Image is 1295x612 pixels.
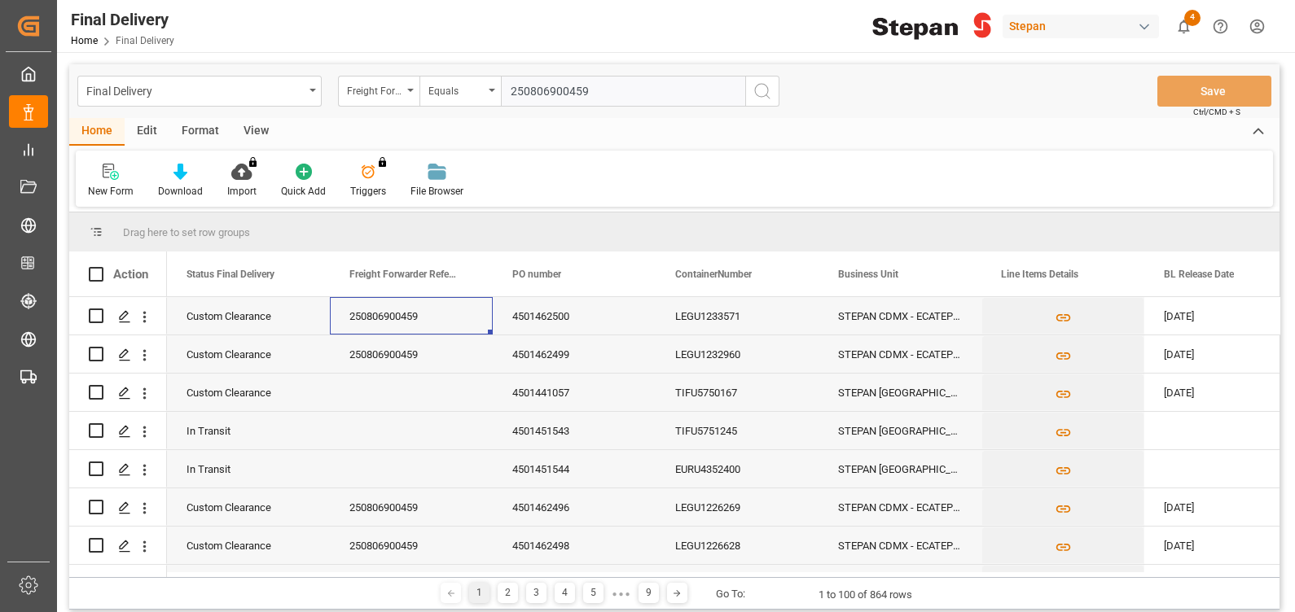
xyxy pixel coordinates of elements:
[819,297,981,334] div: STEPAN CDMX - ECATEPEC
[656,527,819,564] div: LEGU1226628
[410,184,463,199] div: File Browser
[656,335,819,373] div: LEGU1232960
[69,488,167,527] div: Press SPACE to select this row.
[113,267,148,282] div: Action
[1003,15,1159,38] div: Stepan
[330,527,493,564] div: 250806900459
[1165,8,1202,45] button: show 4 new notifications
[819,450,981,487] div: STEPAN [GEOGRAPHIC_DATA] - [PERSON_NAME]
[512,269,561,280] span: PO number
[555,583,575,603] div: 4
[187,374,310,412] div: Custom Clearance
[526,583,547,603] div: 3
[1202,8,1239,45] button: Help Center
[656,374,819,411] div: TIFU5750167
[158,184,203,199] div: Download
[330,335,493,373] div: 250806900459
[187,489,310,527] div: Custom Clearance
[819,587,912,603] div: 1 to 100 of 864 rows
[612,588,630,600] div: ● ● ●
[493,488,656,526] div: 4501462496
[493,335,656,373] div: 4501462499
[88,184,134,199] div: New Form
[1157,76,1271,107] button: Save
[330,565,493,602] div: 250806900459
[69,335,167,374] div: Press SPACE to select this row.
[187,336,310,374] div: Custom Clearance
[330,488,493,526] div: 250806900459
[819,488,981,526] div: STEPAN CDMX - ECATEPEC
[716,586,745,602] div: Go To:
[819,374,981,411] div: STEPAN [GEOGRAPHIC_DATA] - [PERSON_NAME]
[656,488,819,526] div: LEGU1226269
[69,374,167,412] div: Press SPACE to select this row.
[69,527,167,565] div: Press SPACE to select this row.
[428,80,484,98] div: Equals
[469,583,489,603] div: 1
[187,451,310,488] div: In Transit
[1184,10,1201,26] span: 4
[493,450,656,487] div: 4501451544
[69,412,167,450] div: Press SPACE to select this row.
[583,583,604,603] div: 5
[281,184,326,199] div: Quick Add
[1001,269,1078,280] span: Line Items Details
[819,412,981,449] div: STEPAN [GEOGRAPHIC_DATA] - [PERSON_NAME]
[1003,11,1165,42] button: Stepan
[69,450,167,488] div: Press SPACE to select this row.
[169,118,231,146] div: Format
[498,583,518,603] div: 2
[493,297,656,334] div: 4501462500
[419,76,501,107] button: open menu
[349,269,459,280] span: Freight Forwarder Reference
[838,269,898,280] span: Business Unit
[123,226,250,238] span: Drag here to set row groups
[125,118,169,146] div: Edit
[501,76,745,107] input: Type to search
[493,527,656,564] div: 4501462498
[231,118,281,146] div: View
[819,527,981,564] div: STEPAN CDMX - ECATEPEC
[187,269,274,280] span: Status Final Delivery
[69,565,167,603] div: Press SPACE to select this row.
[69,118,125,146] div: Home
[493,565,656,602] div: 4501462495
[675,269,752,280] span: ContainerNumber
[187,298,310,335] div: Custom Clearance
[347,80,402,98] div: Freight Forwarder Reference
[656,297,819,334] div: LEGU1233571
[77,76,322,107] button: open menu
[1193,106,1240,118] span: Ctrl/CMD + S
[656,412,819,449] div: TIFU5751245
[338,76,419,107] button: open menu
[71,35,98,46] a: Home
[187,527,310,565] div: Custom Clearance
[1164,269,1234,280] span: BL Release Date
[187,566,310,603] div: In transit to final delivery
[187,413,310,450] div: In Transit
[493,374,656,411] div: 4501441057
[656,450,819,487] div: EURU4352400
[86,80,304,100] div: Final Delivery
[69,297,167,335] div: Press SPACE to select this row.
[656,565,819,602] div: LEGU1224158
[639,583,659,603] div: 9
[330,297,493,334] div: 250806900459
[745,76,779,107] button: search button
[819,335,981,373] div: STEPAN CDMX - ECATEPEC
[872,12,991,41] img: Stepan_Company_logo.svg.png_1713531530.png
[819,565,981,602] div: STEPAN CDMX - ECATEPEC
[71,7,174,32] div: Final Delivery
[493,412,656,449] div: 4501451543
